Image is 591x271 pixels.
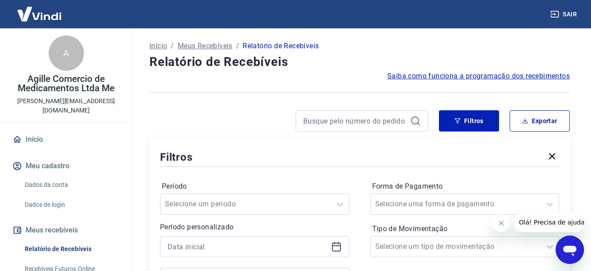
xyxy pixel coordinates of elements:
label: Período [162,181,347,192]
p: Relatório de Recebíveis [243,41,319,51]
a: Início [149,41,167,51]
input: Data inicial [168,240,328,253]
iframe: Mensagem da empresa [514,213,584,232]
p: Agille Comercio de Medicamentos Ltda Me [7,74,125,93]
h4: Relatório de Recebíveis [149,53,570,71]
label: Tipo de Movimentação [372,224,558,234]
a: Meus Recebíveis [178,41,233,51]
span: Olá! Precisa de ajuda? [5,6,74,13]
iframe: Fechar mensagem [492,214,510,232]
button: Sair [549,6,580,23]
iframe: Botão para abrir a janela de mensagens [556,236,584,264]
a: Dados de login [21,196,122,214]
a: Saiba como funciona a programação dos recebimentos [387,71,570,81]
a: Dados da conta [21,176,122,194]
button: Filtros [439,110,499,132]
a: Relatório de Recebíveis [21,240,122,258]
p: / [171,41,174,51]
h5: Filtros [160,150,193,164]
p: Período personalizado [160,222,349,232]
p: / [236,41,239,51]
img: Vindi [11,0,68,27]
div: A [49,35,84,71]
button: Exportar [510,110,570,132]
p: [PERSON_NAME][EMAIL_ADDRESS][DOMAIN_NAME] [7,97,125,115]
label: Forma de Pagamento [372,181,558,192]
button: Meu cadastro [11,156,122,176]
button: Meus recebíveis [11,221,122,240]
a: Início [11,130,122,149]
input: Busque pelo número do pedido [303,114,407,128]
